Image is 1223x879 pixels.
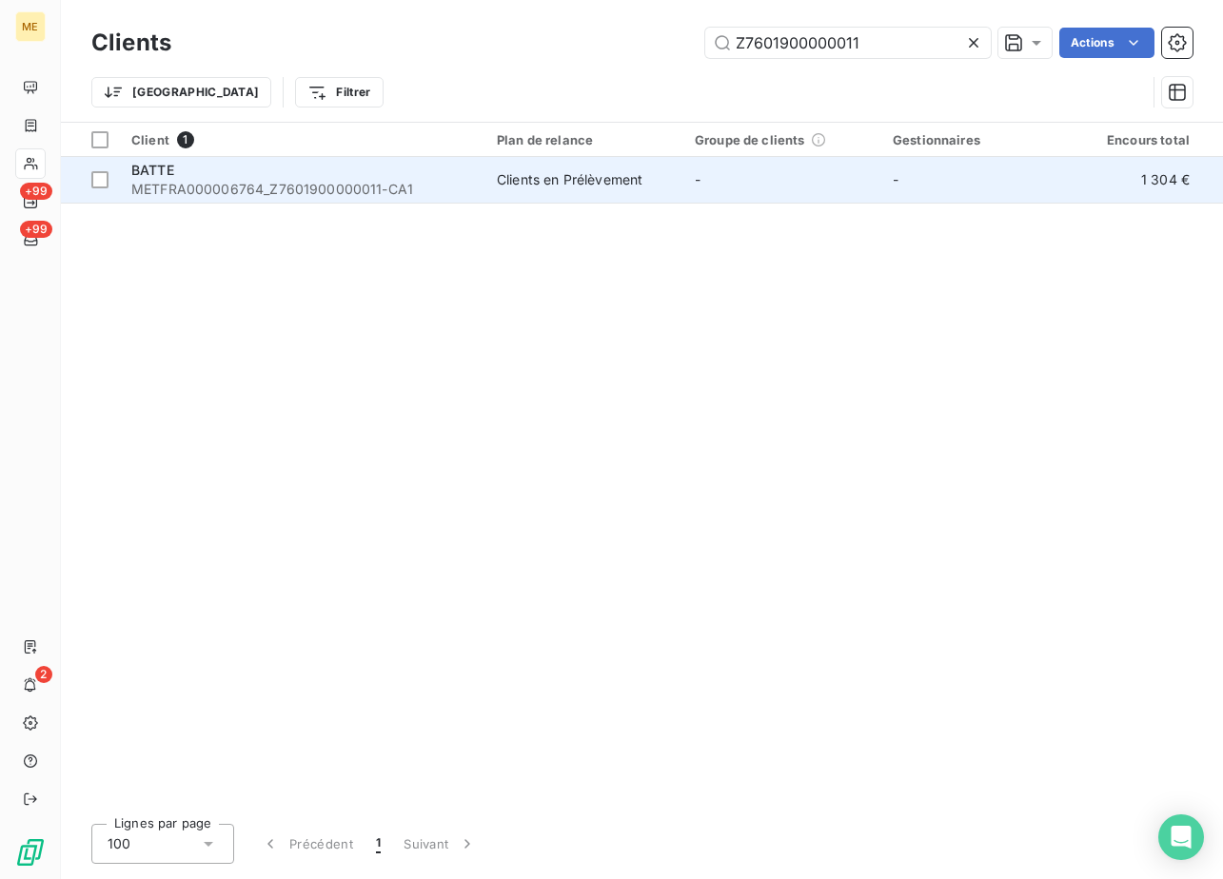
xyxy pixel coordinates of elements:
[365,824,392,864] button: 1
[392,824,488,864] button: Suivant
[91,26,171,60] h3: Clients
[695,171,700,187] span: -
[1158,814,1204,860] div: Open Intercom Messenger
[1091,132,1190,147] div: Encours total
[177,131,194,148] span: 1
[893,132,1068,147] div: Gestionnaires
[1079,157,1201,203] td: 1 304 €
[15,11,46,42] div: ME
[497,132,672,147] div: Plan de relance
[91,77,271,107] button: [GEOGRAPHIC_DATA]
[497,170,642,189] div: Clients en Prélèvement
[249,824,365,864] button: Précédent
[131,162,174,178] span: BATTE
[376,834,381,853] span: 1
[35,666,52,683] span: 2
[108,834,130,853] span: 100
[131,132,169,147] span: Client
[295,77,383,107] button: Filtrer
[705,28,991,58] input: Rechercher
[1059,28,1154,58] button: Actions
[695,132,805,147] span: Groupe de clients
[131,180,474,199] span: METFRA000006764_Z7601900000011-CA1
[20,183,52,200] span: +99
[20,221,52,238] span: +99
[893,171,898,187] span: -
[15,837,46,868] img: Logo LeanPay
